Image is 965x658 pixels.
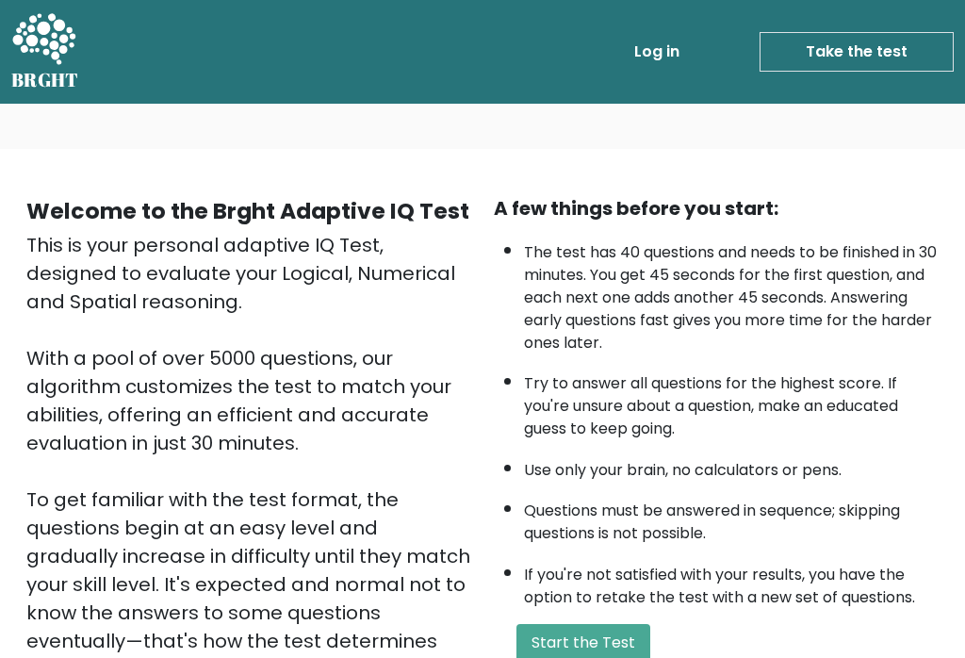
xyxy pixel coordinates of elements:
a: BRGHT [11,8,79,96]
b: Welcome to the Brght Adaptive IQ Test [26,195,469,226]
li: Use only your brain, no calculators or pens. [524,450,939,482]
li: The test has 40 questions and needs to be finished in 30 minutes. You get 45 seconds for the firs... [524,232,939,354]
h5: BRGHT [11,69,79,91]
li: Questions must be answered in sequence; skipping questions is not possible. [524,490,939,545]
a: Log in [627,33,687,71]
li: If you're not satisfied with your results, you have the option to retake the test with a new set ... [524,554,939,609]
a: Take the test [760,32,954,72]
li: Try to answer all questions for the highest score. If you're unsure about a question, make an edu... [524,363,939,440]
div: A few things before you start: [494,194,939,222]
